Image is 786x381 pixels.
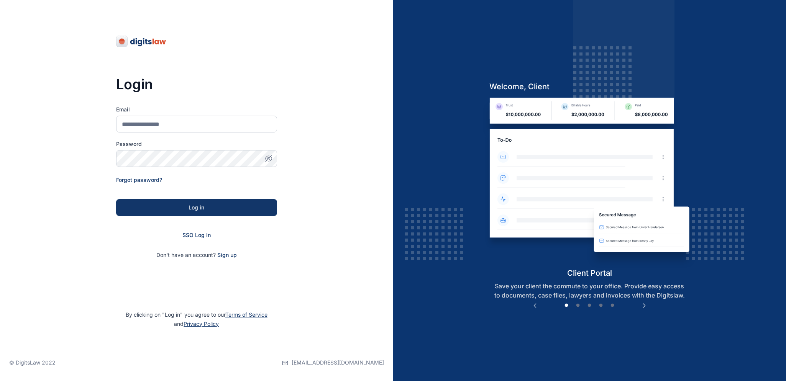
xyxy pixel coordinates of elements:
[184,320,219,327] a: Privacy Policy
[116,77,277,92] h3: Login
[116,140,277,148] label: Password
[574,302,582,309] button: 2
[116,177,162,183] a: Forgot password?
[483,81,696,92] h5: welcome, client
[9,310,384,329] p: By clicking on "Log in" you agree to our
[9,359,56,366] p: © DigitsLaw 2022
[640,302,648,309] button: Next
[116,251,277,259] p: Don't have an account?
[483,268,696,278] h5: client portal
[292,359,384,366] span: [EMAIL_ADDRESS][DOMAIN_NAME]
[483,281,696,300] p: Save your client the commute to your office. Provide easy access to documents, case files, lawyer...
[483,98,696,267] img: client-portal
[531,302,539,309] button: Previous
[128,204,265,211] div: Log in
[116,199,277,216] button: Log in
[586,302,593,309] button: 3
[217,252,237,258] a: Sign up
[116,35,167,47] img: digitslaw-logo
[282,344,384,381] a: [EMAIL_ADDRESS][DOMAIN_NAME]
[609,302,616,309] button: 5
[174,320,219,327] span: and
[116,106,277,113] label: Email
[563,302,570,309] button: 1
[225,311,267,318] a: Terms of Service
[597,302,605,309] button: 4
[182,232,211,238] a: SSO Log in
[217,251,237,259] span: Sign up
